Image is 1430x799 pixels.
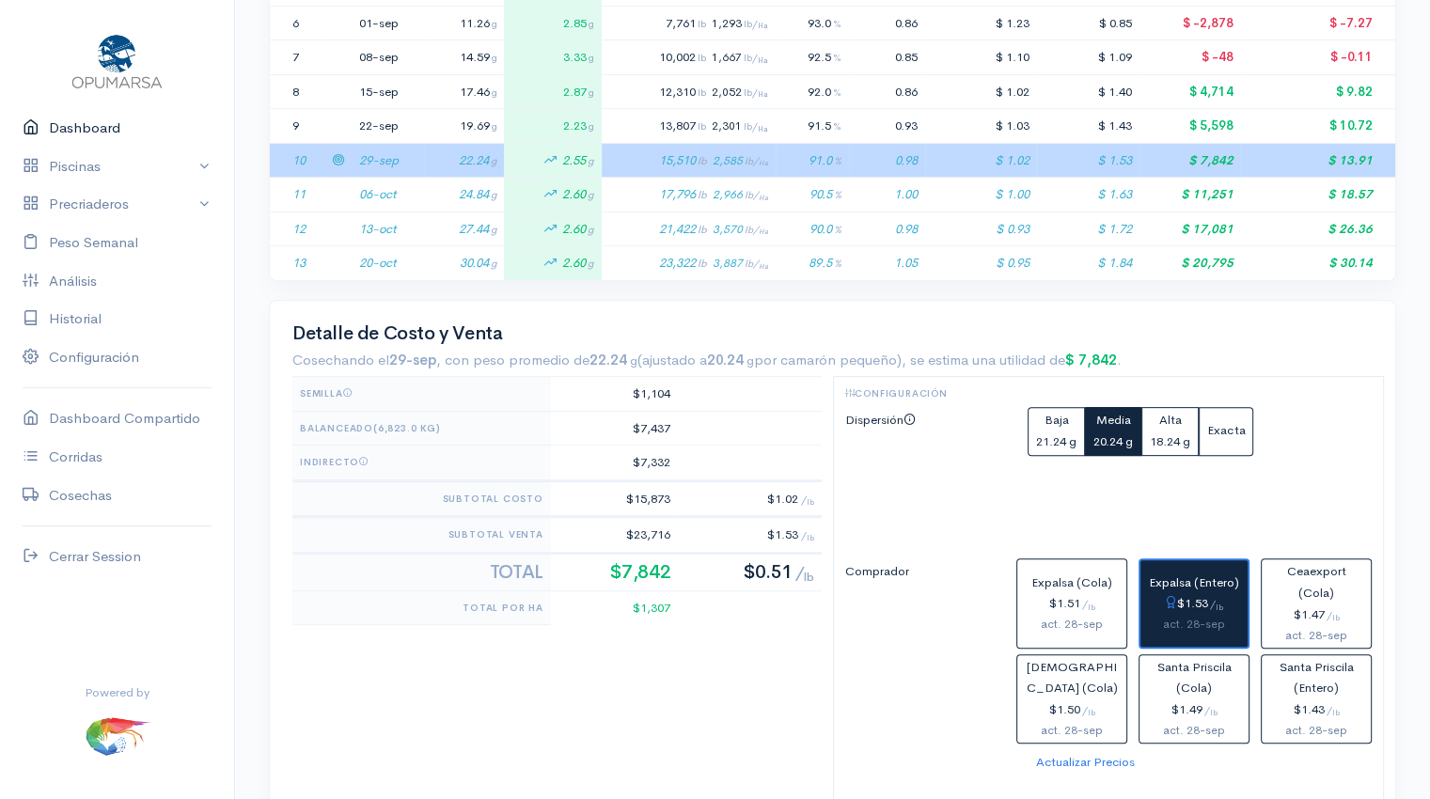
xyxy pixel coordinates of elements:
[1261,654,1372,744] button: Santa Priscila (Entero)$1.43/lbact. 28-sep
[292,255,306,271] span: 13
[834,154,841,167] span: %
[1016,558,1127,648] button: Expalsa (Cola)$1.51/lbact. 28-sep
[292,221,306,237] span: 12
[292,377,551,412] th: Semilla
[490,223,496,236] span: g
[292,411,551,446] th: Balanceado
[1097,152,1132,168] span: $ 1.53
[352,143,424,178] td: 29-sep
[849,6,925,40] td: 0.86
[804,570,813,585] sub: lb
[1241,40,1395,75] td: $ -0.11
[776,40,849,75] td: 92.5
[373,422,441,434] span: (6,823.0 kg)
[1261,558,1372,648] button: Ceaexport (Cola)$1.47/lbact. 28-sep
[707,351,754,368] strong: 20.24
[685,562,813,583] h2: $0.51
[551,446,678,481] td: $7,332
[1028,749,1143,776] button: Actualizar Precios
[678,517,821,554] td: $1.53
[424,246,504,280] td: 30.04
[589,351,637,368] strong: 22.24
[744,120,768,133] span: lb/
[834,407,1017,530] label: Dispersión
[300,562,543,583] h2: Total
[504,211,601,246] td: 2.60
[1241,143,1395,178] td: $ 13.91
[589,51,594,64] span: g
[712,118,768,133] span: 2,301
[758,125,768,133] sub: Ha
[745,258,768,270] span: lb/
[551,411,678,446] td: $7,437
[1097,221,1132,237] span: $ 1.72
[1327,608,1340,621] span: /
[292,152,306,168] span: 10
[1241,178,1395,212] td: $ 18.57
[551,590,678,624] td: $1,307
[698,154,707,167] span: lb
[1031,574,1112,590] span: Expalsa (Cola)
[602,109,776,144] td: 13,807
[1099,15,1132,31] span: $ 0.85
[352,109,424,144] td: 22-sep
[504,246,601,280] td: 2.60
[292,15,299,31] span: 6
[1332,708,1340,717] sub: lb
[1045,412,1069,428] span: Baja
[1269,626,1363,646] div: act. 28-sep
[551,377,678,412] td: $1,104
[758,22,768,30] sub: Ha
[849,178,925,212] td: 1.00
[424,109,504,144] td: 19.69
[1025,699,1119,721] div: $1.50
[1139,558,1249,648] button: Expalsa (Entero)$1.53/lbact. 28-sep
[1210,708,1218,717] sub: lb
[776,74,849,109] td: 92.0
[292,84,299,100] span: 8
[1082,703,1095,716] span: /
[1210,597,1223,610] span: /
[744,86,768,99] span: lb/
[424,178,504,212] td: 24.84
[834,223,841,236] span: %
[588,257,594,270] span: g
[490,257,496,270] span: g
[292,323,1373,344] h2: Detalle de Costo y Venta
[1269,604,1363,626] div: $1.47
[352,6,424,40] td: 01-sep
[759,262,768,271] sub: Ha
[1207,422,1245,438] span: Exacta
[490,188,496,201] span: g
[1241,6,1395,40] td: $ -7.27
[491,119,496,133] span: g
[776,211,849,246] td: 90.0
[712,16,768,31] span: 1,293
[588,188,594,201] span: g
[1088,603,1095,612] sub: lb
[1332,613,1340,622] sub: lb
[1241,211,1395,246] td: $ 26.36
[795,563,814,583] span: /
[776,6,849,40] td: 93.0
[1085,407,1141,456] button: Media20.24 g
[744,52,768,64] span: lb/
[1216,603,1223,612] sub: lb
[849,211,925,246] td: 0.98
[849,246,925,280] td: 1.05
[849,40,925,75] td: 0.85
[776,178,849,212] td: 90.5
[834,257,841,270] span: %
[713,256,768,271] span: 3,887
[1139,109,1241,144] td: $ 5,598
[1157,659,1232,697] span: Santa Priscila (Cola)
[504,178,601,212] td: 2.60
[1141,407,1199,456] button: Alta18.24 g
[744,18,768,30] span: lb/
[1204,703,1218,716] span: /
[1139,178,1241,212] td: $ 11,251
[292,186,306,202] span: 11
[849,109,925,144] td: 0.93
[713,222,768,237] span: 3,570
[1269,699,1363,721] div: $1.43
